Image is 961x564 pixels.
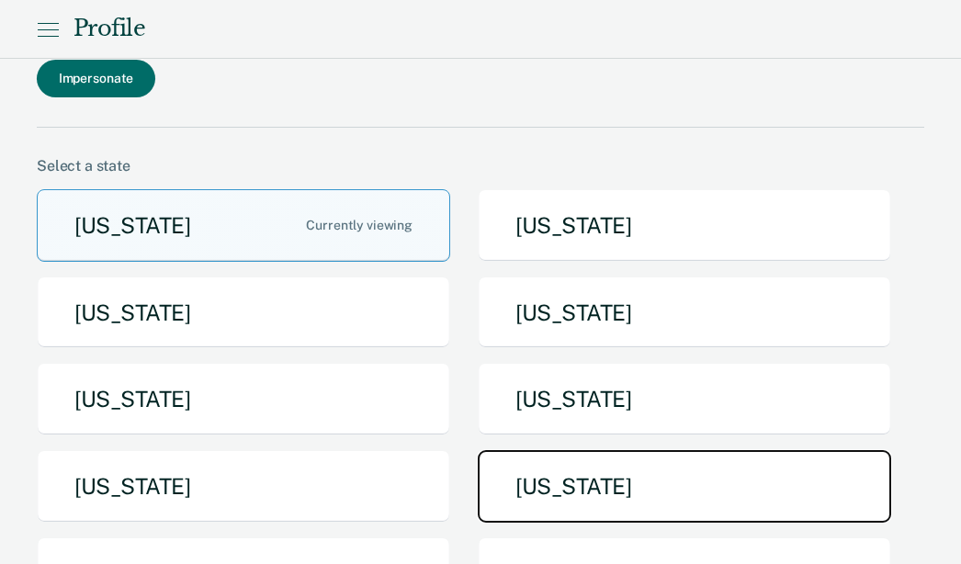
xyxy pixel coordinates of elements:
button: [US_STATE] [478,189,891,262]
button: [US_STATE] [37,189,450,262]
div: Select a state [37,157,924,175]
button: [US_STATE] [478,450,891,523]
button: [US_STATE] [478,363,891,435]
button: [US_STATE] [478,276,891,349]
button: [US_STATE] [37,363,450,435]
button: [US_STATE] [37,450,450,523]
button: [US_STATE] [37,276,450,349]
button: Impersonate [37,60,155,97]
div: Profile [73,16,145,42]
